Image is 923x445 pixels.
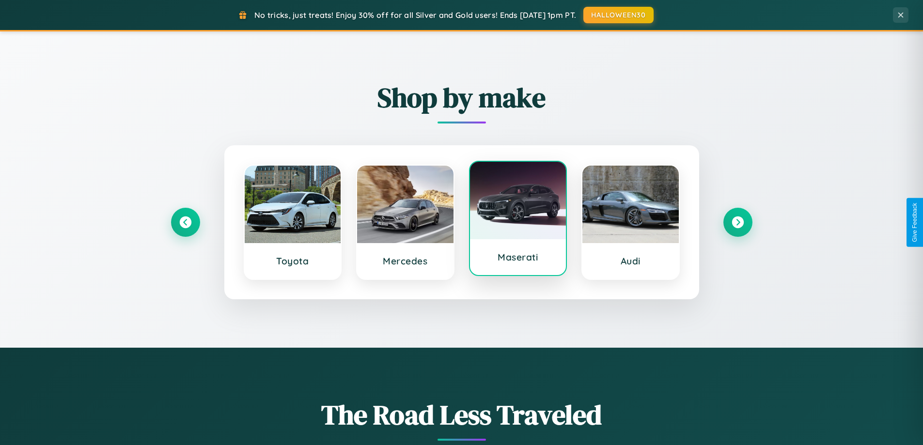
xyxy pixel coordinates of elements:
[911,203,918,242] div: Give Feedback
[254,10,576,20] span: No tricks, just treats! Enjoy 30% off for all Silver and Gold users! Ends [DATE] 1pm PT.
[480,251,557,263] h3: Maserati
[583,7,654,23] button: HALLOWEEN30
[254,255,331,267] h3: Toyota
[171,79,752,116] h2: Shop by make
[171,396,752,433] h1: The Road Less Traveled
[367,255,444,267] h3: Mercedes
[592,255,669,267] h3: Audi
